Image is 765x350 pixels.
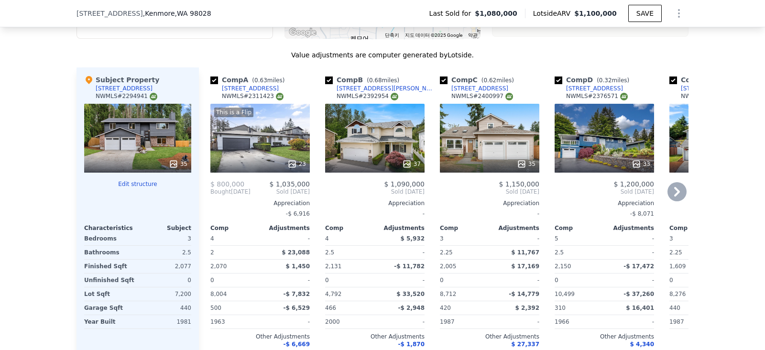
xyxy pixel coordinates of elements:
div: Other Adjustments [440,333,539,340]
div: Other Adjustments [325,333,425,340]
div: 1966 [555,315,602,328]
div: 35 [169,159,187,169]
div: - [325,207,425,220]
div: [STREET_ADDRESS] [222,85,279,92]
img: NWMLS Logo [505,93,513,100]
div: - [606,315,654,328]
span: [STREET_ADDRESS] [76,9,143,18]
div: NWMLS # 2354769 [681,92,743,100]
span: $ 1,450 [286,263,310,270]
div: - [606,232,654,245]
span: -$ 11,782 [394,263,425,270]
span: -$ 37,260 [623,291,654,297]
img: NWMLS Logo [150,93,157,100]
div: NWMLS # 2311423 [222,92,284,100]
button: 단축키 [385,32,399,39]
div: Bedrooms [84,232,136,245]
div: - [606,246,654,259]
div: [STREET_ADDRESS] [451,85,508,92]
img: Google [287,26,318,39]
div: Other Adjustments [555,333,654,340]
button: SAVE [628,5,662,22]
div: 2.5 [555,246,602,259]
span: $ 33,520 [396,291,425,297]
span: ( miles) [478,77,518,84]
div: Appreciation [325,199,425,207]
div: 0 [140,273,191,287]
span: 0 [669,277,673,284]
span: Sold [DATE] [325,188,425,196]
a: [STREET_ADDRESS] [210,85,279,92]
div: - [262,232,310,245]
div: Finished Sqft [84,260,136,273]
div: 2.5 [325,246,373,259]
div: [DATE] [210,188,251,196]
span: Bought [210,188,231,196]
div: [STREET_ADDRESS] [96,85,153,92]
div: Subject [138,224,191,232]
div: 3 [140,232,191,245]
span: -$ 1,870 [398,341,425,348]
span: 8,004 [210,291,227,297]
text: Selected Comp [570,22,606,28]
button: Show Options [669,4,688,23]
span: -$ 6,916 [286,210,310,217]
span: 2,005 [440,263,456,270]
span: ( miles) [248,77,288,84]
span: -$ 7,832 [284,291,310,297]
span: 2,070 [210,263,227,270]
span: $ 1,035,000 [269,180,310,188]
div: Appreciation [440,199,539,207]
a: [STREET_ADDRESS][PERSON_NAME] [325,85,436,92]
div: 2000 [325,315,373,328]
div: - [377,273,425,287]
div: Adjustments [375,224,425,232]
div: Unfinished Sqft [84,273,136,287]
span: $ 4,340 [630,341,654,348]
span: 3 [440,235,444,242]
div: Comp B [325,75,403,85]
div: Subject Property [84,75,159,85]
span: 8,276 [669,291,686,297]
div: NWMLS # 2376571 [566,92,628,100]
span: 1,609 [669,263,686,270]
span: $ 17,169 [511,263,539,270]
div: Comp [555,224,604,232]
span: 0 [325,277,329,284]
span: -$ 2,948 [398,305,425,311]
span: $ 23,088 [282,249,310,256]
div: 440 [140,301,191,315]
span: ( miles) [363,77,403,84]
div: Appreciation [555,199,654,207]
span: $ 2,392 [515,305,539,311]
div: Comp [325,224,375,232]
div: Adjustments [260,224,310,232]
span: 0.63 [254,77,267,84]
span: 10,499 [555,291,575,297]
span: -$ 6,669 [284,341,310,348]
div: - [492,273,539,287]
a: Google 지도에서 이 지역 열기(새 창으로 열림) [287,26,318,39]
div: - [440,207,539,220]
div: Year Built [84,315,136,328]
span: $ 5,932 [401,235,425,242]
div: 1981 [140,315,191,328]
img: NWMLS Logo [391,93,398,100]
a: [STREET_ADDRESS] [440,85,508,92]
div: NWMLS # 2294941 [96,92,157,100]
div: This is a Flip [214,108,253,117]
a: 약관 [468,33,478,38]
div: Comp A [210,75,288,85]
div: Value adjustments are computer generated by Lotside . [76,50,688,60]
span: 0.68 [369,77,382,84]
span: 2,150 [555,263,571,270]
div: 2.5 [140,246,191,259]
span: ( miles) [593,77,633,84]
span: $ 1,090,000 [384,180,425,188]
span: , WA 98028 [175,10,211,17]
div: [STREET_ADDRESS][PERSON_NAME] [337,85,436,92]
div: 2.25 [669,246,717,259]
div: - [377,315,425,328]
a: [STREET_ADDRESS] [555,85,623,92]
span: 5 [555,235,558,242]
